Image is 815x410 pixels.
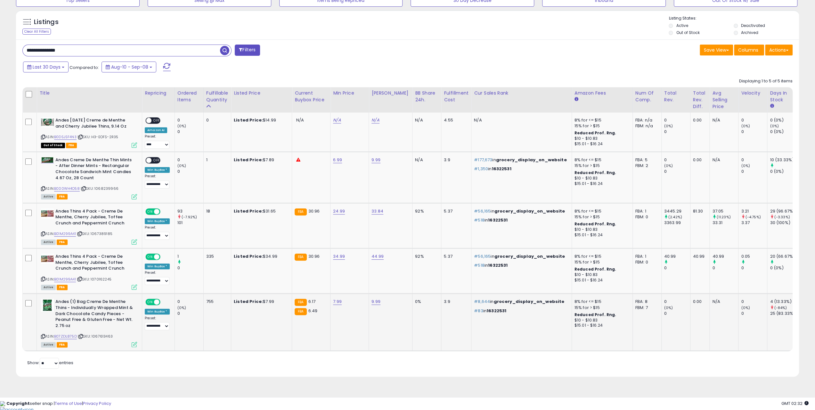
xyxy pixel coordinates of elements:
[295,299,306,306] small: FBA
[474,208,566,214] p: in
[676,23,688,28] label: Active
[712,157,733,163] div: N/A
[474,308,566,314] p: in
[295,254,306,261] small: FBA
[295,208,306,215] small: FBA
[145,309,170,314] div: Win BuyBox *
[41,254,54,264] img: 51QUI4VY9ZL._SL40_.jpg
[712,265,738,271] div: 0
[741,265,767,271] div: 0
[308,253,320,259] span: 30.96
[23,62,69,72] button: Last 30 Days
[575,123,628,129] div: 15% for > $15
[575,130,616,136] b: Reduced Prof. Rng.
[664,208,690,214] div: 3445.29
[177,265,203,271] div: 0
[57,342,68,347] span: FBA
[575,227,628,232] div: $10 - $10.83
[668,214,682,220] small: (2.42%)
[745,214,761,220] small: (-4.75%)
[308,298,316,305] span: 6.17
[55,299,133,330] b: Andes (1) Bag Creme De Menthe Thins - Individually Wrapped Mint & Dark Chocolate Candy Pieces - P...
[415,208,436,214] div: 92%
[177,299,203,305] div: 0
[575,96,578,102] small: Amazon Fees.
[145,174,170,188] div: Preset:
[693,90,707,110] div: Total Rev. Diff.
[474,157,566,163] p: in
[700,45,733,55] button: Save View
[770,208,796,214] div: 29 (96.67%)
[145,90,172,96] div: Repricing
[444,299,466,305] div: 3.9
[54,277,76,282] a: B01M299A41
[177,254,203,259] div: 1
[575,90,630,96] div: Amazon Fees
[664,220,690,226] div: 3363.99
[712,299,733,305] div: N/A
[693,208,705,214] div: 81.30
[575,141,628,147] div: $15.01 - $16.24
[635,259,656,265] div: FBM: 0
[151,118,162,123] span: OFF
[770,265,796,271] div: 0 (0%)
[177,208,203,214] div: 93
[770,254,796,259] div: 20 (66.67%)
[575,214,628,220] div: 15% for > $15
[738,47,758,53] span: Columns
[234,254,287,259] div: $34.99
[474,208,491,214] span: #56,165
[575,181,628,187] div: $15.01 - $16.24
[575,272,628,278] div: $10 - $10.83
[111,64,148,70] span: Aug-10 - Sep-08
[234,253,263,259] b: Listed Price:
[474,299,566,305] p: in
[159,254,170,260] span: OFF
[474,253,491,259] span: #56,165
[664,129,690,135] div: 0
[415,254,436,259] div: 92%
[664,90,688,103] div: Total Rev.
[371,208,383,214] a: 33.84
[333,157,342,163] a: 6.99
[474,308,483,314] span: #83
[145,127,167,133] div: Amazon AI
[712,254,738,259] div: 40.99
[741,23,765,28] label: Deactivated
[741,299,767,305] div: 0
[55,208,133,228] b: Andes Thins 4 Pack - Creme De Menthe, Cherry Jubilee, Toffee Crunch and Peppermint Crunch
[770,129,796,135] div: 0 (0%)
[474,254,566,259] p: in
[54,186,80,191] a: B000WH4O58
[371,157,380,163] a: 9.99
[741,311,767,316] div: 0
[77,134,118,139] span: | SKU: H3-EOFS-2R35
[741,220,767,226] div: 3.37
[295,308,306,315] small: FBA
[770,90,793,103] div: Days In Stock
[22,29,51,35] div: Clear All Filters
[494,208,565,214] span: grocery_display_on_website
[371,253,384,260] a: 44.99
[333,298,342,305] a: 7.99
[145,316,170,331] div: Preset:
[81,186,118,191] span: | SKU: 1068239966
[635,163,656,169] div: FBM: 2
[145,225,170,240] div: Preset:
[77,277,111,282] span: | SKU: 1070162245
[371,90,410,96] div: [PERSON_NAME]
[741,305,750,310] small: (0%)
[145,264,170,269] div: Win BuyBox *
[774,214,790,220] small: (-3.33%)
[635,254,656,259] div: FBA: 1
[177,117,203,123] div: 0
[741,254,767,259] div: 0.05
[159,209,170,214] span: OFF
[41,208,137,244] div: ASIN:
[145,167,170,173] div: Win BuyBox *
[177,163,186,168] small: (0%)
[206,299,226,305] div: 755
[33,64,61,70] span: Last 30 Days
[693,254,705,259] div: 40.99
[235,45,260,56] button: Filters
